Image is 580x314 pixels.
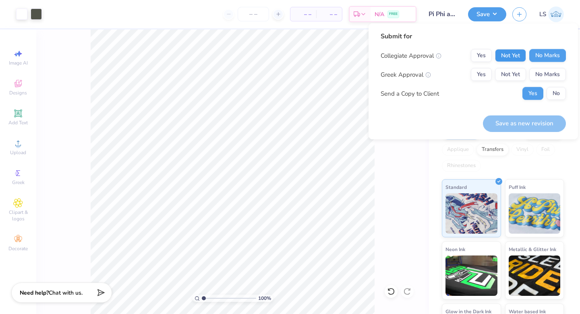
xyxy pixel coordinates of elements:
button: Yes [522,87,543,100]
span: 100 % [258,295,271,302]
span: FREE [389,11,398,17]
div: Send a Copy to Client [381,89,439,98]
img: Standard [445,193,497,234]
div: Vinyl [511,144,534,156]
span: Puff Ink [509,183,526,191]
div: Applique [442,144,474,156]
button: No Marks [529,68,566,81]
div: Foil [536,144,555,156]
div: Greek Approval [381,70,431,79]
span: Upload [10,149,26,156]
img: Neon Ink [445,255,497,296]
button: Save [468,7,506,21]
span: – – [321,10,337,19]
span: Chat with us. [49,289,83,297]
strong: Need help? [20,289,49,297]
button: No [547,87,566,100]
button: No Marks [529,49,566,62]
button: Yes [471,49,492,62]
div: Submit for [381,31,566,41]
span: Decorate [8,245,28,252]
span: N/A [375,10,384,19]
a: LS [539,6,564,22]
div: Rhinestones [442,160,481,172]
span: Neon Ink [445,245,465,253]
img: Puff Ink [509,193,561,234]
span: Clipart & logos [4,209,32,222]
img: Metallic & Glitter Ink [509,255,561,296]
span: – – [295,10,311,19]
span: Image AI [9,60,28,66]
img: Laken Salyers [548,6,564,22]
span: Add Text [8,119,28,126]
button: Not Yet [495,49,526,62]
button: Not Yet [495,68,526,81]
input: – – [238,7,269,21]
span: Designs [9,90,27,96]
div: Collegiate Approval [381,51,441,60]
div: Transfers [476,144,509,156]
button: Yes [471,68,492,81]
span: Metallic & Glitter Ink [509,245,556,253]
span: Greek [12,179,25,186]
span: LS [539,10,546,19]
input: Untitled Design [423,6,462,22]
span: Standard [445,183,467,191]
